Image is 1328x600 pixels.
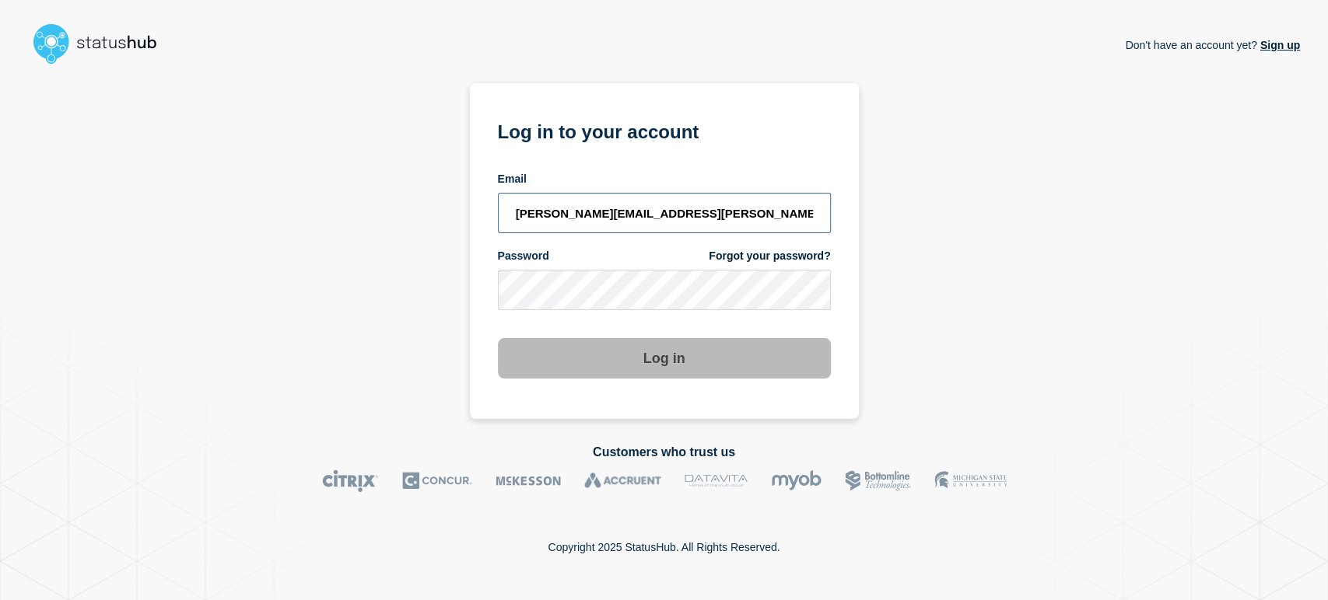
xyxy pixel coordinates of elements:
span: Password [498,249,549,263]
input: email input [498,193,831,233]
span: Email [498,172,527,187]
img: Citrix logo [322,469,379,492]
input: password input [498,270,831,310]
img: Bottomline logo [845,469,911,492]
img: Accruent logo [584,469,661,492]
img: MSU logo [934,469,1007,492]
a: Forgot your password? [709,249,830,263]
img: Concur logo [402,469,472,492]
h1: Log in to your account [498,116,831,145]
img: StatusHub logo [28,19,176,68]
a: Sign up [1257,39,1300,51]
p: Copyright 2025 StatusHub. All Rights Reserved. [548,541,780,553]
img: myob logo [771,469,822,492]
button: Log in [498,338,831,378]
p: Don't have an account yet? [1125,26,1300,64]
img: DataVita logo [685,469,748,492]
img: McKesson logo [496,469,561,492]
h2: Customers who trust us [28,445,1300,459]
